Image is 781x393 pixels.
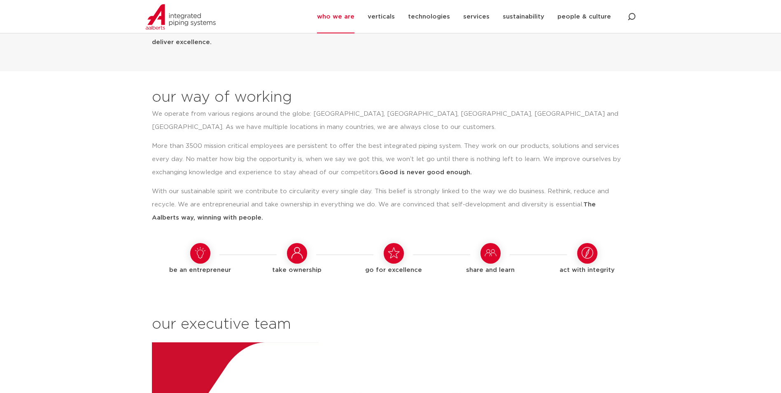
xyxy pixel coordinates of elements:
h2: our executive team [152,315,636,335]
h5: be an entrepreneur [156,264,245,277]
strong: This is how we deliver excellence. [152,26,379,45]
h5: act with integrity [543,264,632,277]
h5: take ownership [253,264,341,277]
h2: our way of working [152,88,292,108]
p: With our sustainable spirit we contribute to circularity every single day. This belief is strongl... [152,185,623,225]
h5: share and learn [446,264,535,277]
p: More than 3500 mission critical employees are persistent to offer the best integrated piping syst... [152,140,623,179]
h5: go for excellence [350,264,438,277]
strong: Good is never good enough. [380,169,472,175]
p: We operate from various regions around the globe: [GEOGRAPHIC_DATA], [GEOGRAPHIC_DATA], [GEOGRAPH... [152,108,623,134]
